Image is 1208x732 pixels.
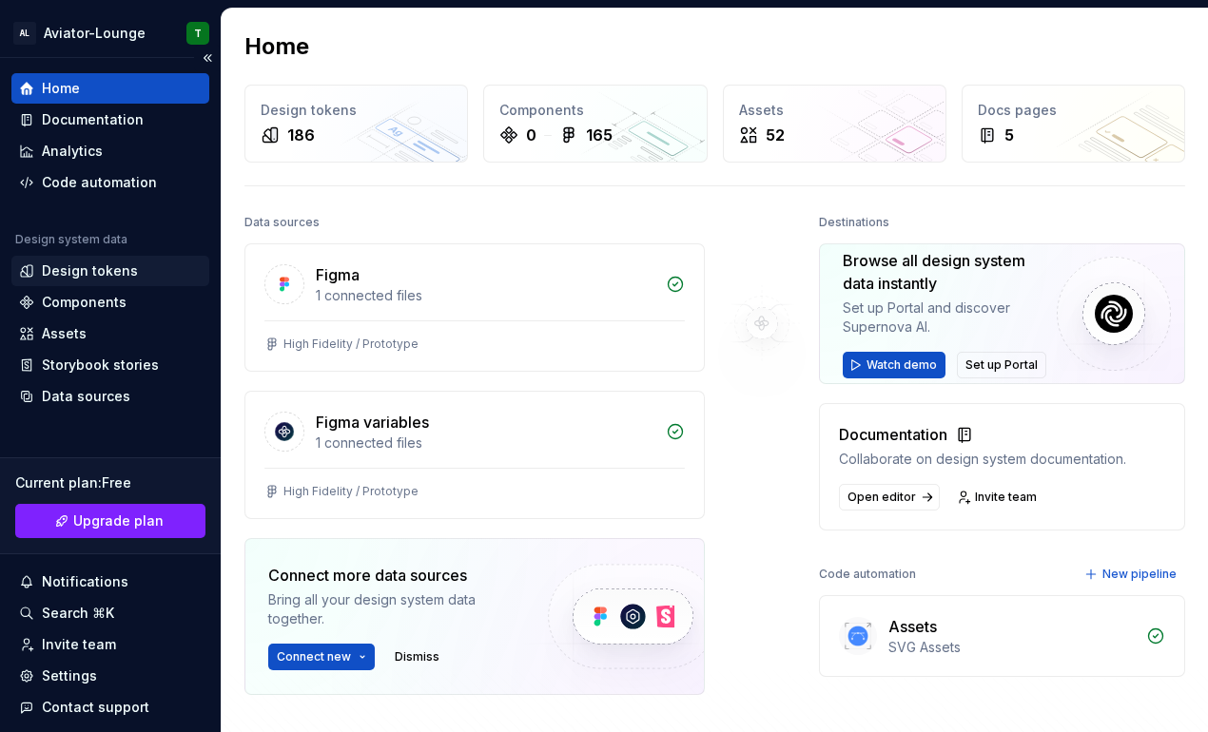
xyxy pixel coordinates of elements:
div: T [194,26,202,41]
h2: Home [244,31,309,62]
button: Set up Portal [957,352,1046,378]
span: Upgrade plan [73,511,164,530]
div: Aviator-Lounge [44,24,146,43]
button: Notifications [11,567,209,597]
div: Assets [888,615,937,638]
div: 52 [766,124,785,146]
div: Design system data [15,232,127,247]
a: Storybook stories [11,350,209,380]
button: Watch demo [843,352,945,378]
a: Settings [11,661,209,691]
div: AL [13,22,36,45]
div: Design tokens [261,101,452,120]
button: Collapse sidebar [194,45,221,71]
button: New pipeline [1079,561,1185,588]
button: ALAviator-LoungeT [4,12,217,53]
span: Dismiss [395,649,439,665]
div: Code automation [819,561,916,588]
div: Data sources [42,387,130,406]
div: Components [42,293,127,312]
div: Figma variables [316,411,429,433]
span: New pipeline [1102,567,1177,582]
div: Assets [739,101,930,120]
div: Documentation [42,110,144,129]
span: Invite team [975,490,1037,505]
a: Components [11,287,209,318]
div: Assets [42,324,87,343]
div: Analytics [42,142,103,161]
div: Connect more data sources [268,564,516,587]
div: High Fidelity / Prototype [283,484,419,499]
a: Docs pages5 [962,85,1185,163]
a: Code automation [11,167,209,198]
div: Components [499,101,691,120]
a: Invite team [951,484,1045,510]
div: 186 [287,124,315,146]
div: Figma [316,263,360,286]
div: Code automation [42,173,157,192]
span: Connect new [277,649,351,665]
button: Dismiss [386,644,448,670]
div: 1 connected files [316,286,654,305]
a: Design tokens [11,256,209,286]
button: Contact support [11,692,209,722]
div: Collaborate on design system documentation. [839,450,1126,469]
div: Current plan : Free [15,473,205,492]
a: Home [11,73,209,104]
div: Search ⌘K [42,604,114,623]
a: Figma1 connected filesHigh Fidelity / Prototype [244,243,705,372]
div: Bring all your design system data together. [268,590,516,628]
span: Open editor [848,490,916,505]
a: Upgrade plan [15,504,205,538]
span: Watch demo [867,357,937,373]
div: 5 [1004,124,1014,146]
a: Design tokens186 [244,85,468,163]
button: Connect new [268,644,375,670]
a: Figma variables1 connected filesHigh Fidelity / Prototype [244,391,705,519]
div: Browse all design system data instantly [843,249,1057,295]
a: Invite team [11,629,209,660]
div: Set up Portal and discover Supernova AI. [843,299,1057,337]
div: Settings [42,666,97,685]
div: Contact support [42,698,149,717]
div: Storybook stories [42,356,159,375]
div: Data sources [244,209,320,236]
div: 1 connected files [316,433,654,453]
div: Home [42,79,80,98]
div: Invite team [42,635,116,654]
div: 0 [526,124,536,146]
button: Search ⌘K [11,598,209,628]
div: Design tokens [42,261,138,280]
div: Docs pages [978,101,1169,120]
a: Components0165 [483,85,707,163]
div: SVG Assets [888,638,1135,657]
a: Assets [11,318,209,349]
a: Open editor [839,484,940,510]
div: Notifications [42,572,128,591]
div: Destinations [819,209,889,236]
a: Assets52 [723,85,946,163]
a: Documentation [11,105,209,135]
div: High Fidelity / Prototype [283,337,419,352]
div: 165 [586,124,613,146]
div: Documentation [839,423,1126,446]
a: Analytics [11,136,209,166]
span: Set up Portal [965,357,1038,373]
a: Data sources [11,381,209,412]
